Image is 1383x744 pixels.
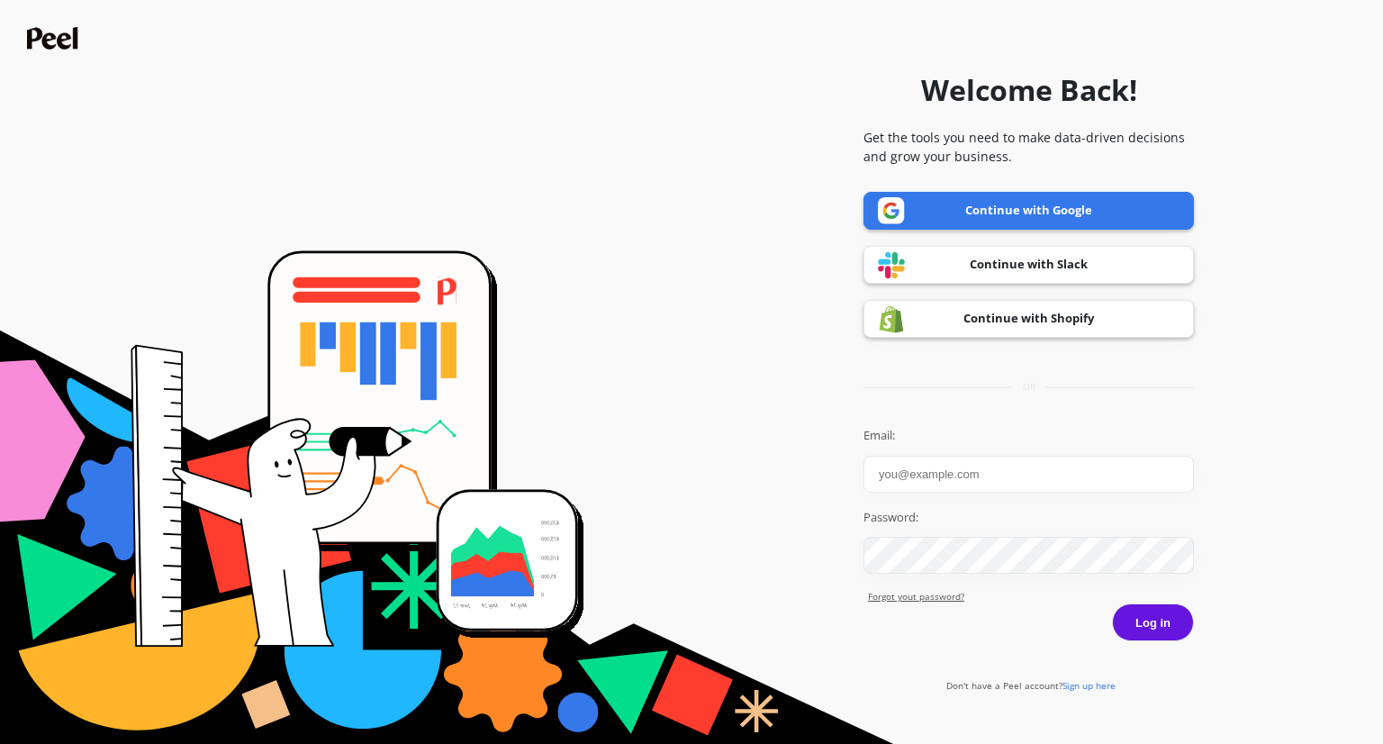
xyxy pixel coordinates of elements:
img: Shopify logo [878,305,905,333]
input: you@example.com [863,456,1194,493]
div: or [863,380,1194,394]
button: Log in [1112,603,1194,641]
img: Slack logo [878,251,905,279]
a: Continue with Shopify [863,300,1194,338]
label: Password: [863,509,1194,527]
span: Sign up here [1062,679,1116,692]
a: Continue with Slack [863,246,1194,284]
img: Peel [27,27,83,50]
a: Continue with Google [863,192,1194,230]
a: Don't have a Peel account?Sign up here [946,679,1116,692]
label: Email: [863,427,1194,445]
img: Google logo [878,197,905,224]
h1: Welcome Back! [921,68,1137,112]
p: Get the tools you need to make data-driven decisions and grow your business. [863,128,1194,166]
a: Forgot yout password? [868,590,1194,603]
